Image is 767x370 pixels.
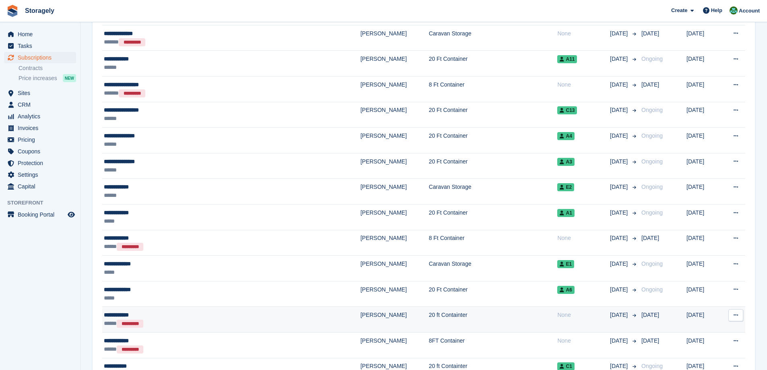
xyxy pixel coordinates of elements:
span: Booking Portal [18,209,66,220]
span: Home [18,29,66,40]
span: [DATE] [610,285,629,294]
td: Caravan Storage [429,256,558,281]
a: Price increases NEW [19,74,76,83]
td: [PERSON_NAME] [360,128,429,153]
span: Ongoing [641,158,663,165]
td: [DATE] [686,102,720,128]
a: menu [4,157,76,169]
a: Contracts [19,64,76,72]
span: [DATE] [610,260,629,268]
a: menu [4,146,76,157]
span: A1 [557,209,574,217]
td: [PERSON_NAME] [360,76,429,102]
span: [DATE] [641,81,659,88]
span: [DATE] [610,106,629,114]
span: Coupons [18,146,66,157]
span: Pricing [18,134,66,145]
span: Protection [18,157,66,169]
td: [PERSON_NAME] [360,179,429,205]
span: Ongoing [641,363,663,369]
td: [PERSON_NAME] [360,51,429,76]
span: [DATE] [641,312,659,318]
td: [PERSON_NAME] [360,25,429,51]
td: [PERSON_NAME] [360,205,429,230]
span: CRM [18,99,66,110]
span: [DATE] [610,81,629,89]
td: [PERSON_NAME] [360,256,429,281]
div: NEW [63,74,76,82]
td: 20 Ft Container [429,205,558,230]
td: [PERSON_NAME] [360,281,429,307]
a: menu [4,87,76,99]
td: [DATE] [686,76,720,102]
td: [PERSON_NAME] [360,333,429,358]
td: 8 Ft Container [429,76,558,102]
a: menu [4,29,76,40]
span: Ongoing [641,132,663,139]
span: [DATE] [610,29,629,38]
td: [DATE] [686,25,720,51]
div: None [557,337,610,345]
a: menu [4,169,76,180]
span: Price increases [19,74,57,82]
span: Ongoing [641,209,663,216]
a: Preview store [66,210,76,219]
span: [DATE] [610,55,629,63]
span: E1 [557,260,574,268]
td: [DATE] [686,51,720,76]
span: Subscriptions [18,52,66,63]
td: [DATE] [686,281,720,307]
span: [DATE] [610,234,629,242]
span: Create [671,6,687,14]
div: None [557,29,610,38]
span: Account [739,7,760,15]
td: Caravan Storage [429,25,558,51]
span: Settings [18,169,66,180]
span: [DATE] [610,132,629,140]
td: 8FT Container [429,333,558,358]
span: Ongoing [641,107,663,113]
div: None [557,81,610,89]
td: Caravan Storage [429,179,558,205]
td: 20 Ft Container [429,281,558,307]
span: [DATE] [610,209,629,217]
div: None [557,234,610,242]
span: Invoices [18,122,66,134]
span: Ongoing [641,184,663,190]
td: [DATE] [686,179,720,205]
td: [PERSON_NAME] [360,307,429,333]
a: menu [4,52,76,63]
img: stora-icon-8386f47178a22dfd0bd8f6a31ec36ba5ce8667c1dd55bd0f319d3a0aa187defe.svg [6,5,19,17]
span: E2 [557,183,574,191]
span: Capital [18,181,66,192]
a: menu [4,99,76,110]
span: Help [711,6,722,14]
a: menu [4,122,76,134]
td: 20 Ft Container [429,128,558,153]
span: [DATE] [641,235,659,241]
span: C13 [557,106,577,114]
span: Sites [18,87,66,99]
td: [DATE] [686,307,720,333]
span: [DATE] [610,311,629,319]
td: [DATE] [686,230,720,256]
a: menu [4,209,76,220]
td: [DATE] [686,333,720,358]
span: Analytics [18,111,66,122]
span: Ongoing [641,56,663,62]
a: Storagely [22,4,58,17]
a: menu [4,111,76,122]
span: A6 [557,286,574,294]
span: [DATE] [641,30,659,37]
td: [DATE] [686,153,720,179]
span: A4 [557,132,574,140]
span: A3 [557,158,574,166]
td: [PERSON_NAME] [360,102,429,128]
td: [DATE] [686,256,720,281]
a: menu [4,40,76,52]
td: 20 Ft Container [429,51,558,76]
td: [PERSON_NAME] [360,230,429,256]
span: Ongoing [641,260,663,267]
td: 20 ft Containter [429,307,558,333]
td: [PERSON_NAME] [360,153,429,179]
